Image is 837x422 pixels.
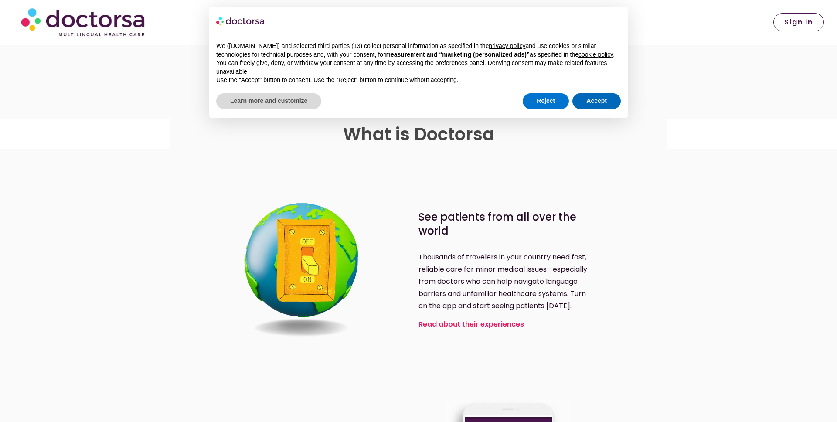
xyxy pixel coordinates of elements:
button: Accept [572,93,621,109]
a: Read about their experiences [418,319,524,329]
a: Sign in [773,13,824,31]
span: Sign in [784,19,813,26]
button: Reject [523,93,569,109]
p: Thousands of travelers in your country need fast, reliable care for minor medical issues—especial... [418,251,592,312]
a: cookie policy [578,51,613,58]
strong: measurement and “marketing (personalized ads)” [385,51,530,58]
p: Use the “Accept” button to consent. Use the “Reject” button to continue without accepting. [216,76,621,85]
a: privacy policy [489,42,525,49]
p: We ([DOMAIN_NAME]) and selected third parties (13) collect personal information as specified in t... [216,42,621,59]
p: See patients from all over the world [418,210,578,238]
p: You can freely give, deny, or withdraw your consent at any time by accessing the preferences pane... [216,59,621,76]
button: Learn more and customize [216,93,321,109]
img: logo [216,14,265,28]
h2: What is Doctorsa [174,124,663,145]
